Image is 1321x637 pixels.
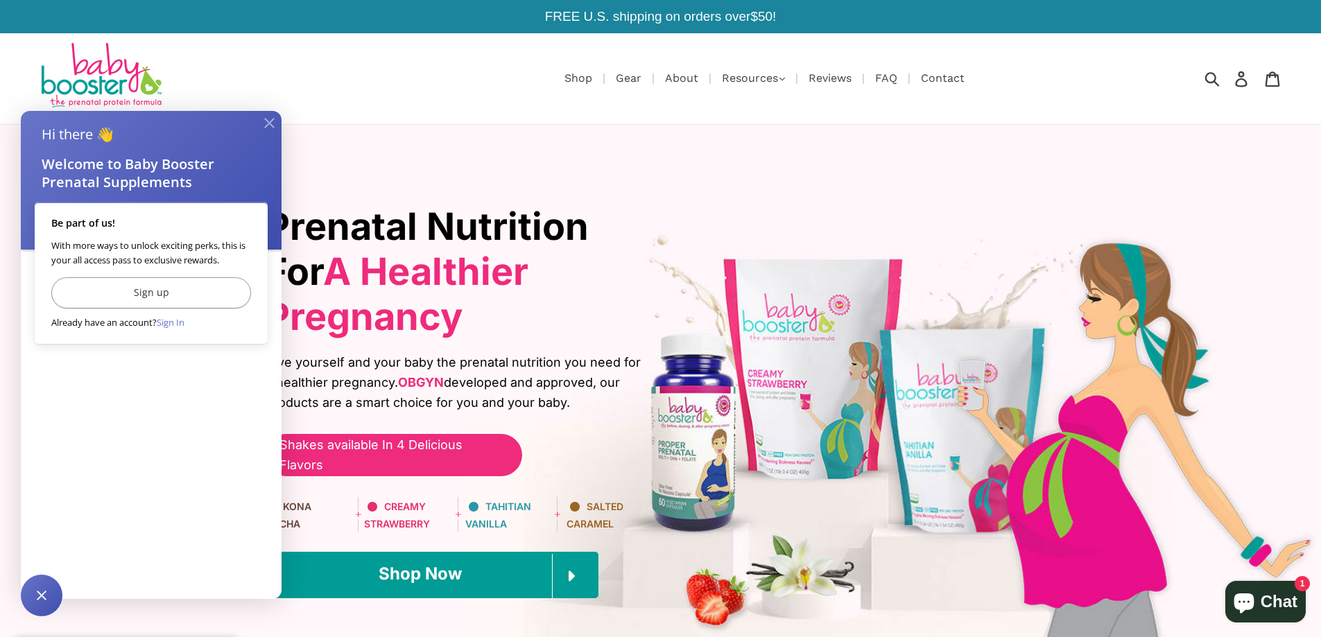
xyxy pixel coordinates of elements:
a: About [658,69,705,87]
span: Give yourself and your baby the prenatal nutrition you need for a healthier pregnancy. developed ... [266,353,650,412]
a: Contact [914,69,972,87]
span: KONA Mocha [263,500,311,529]
span: 50 [758,9,772,24]
a: FAQ [868,69,904,87]
span: Shop Now [379,564,462,584]
a: Reviews [802,69,858,87]
a: Gear [609,69,648,87]
span: Prenatal Nutrition For [266,204,589,339]
button: Resources [715,68,792,89]
input: Search [1209,63,1247,94]
span: A Healthier Pregnancy [266,249,528,339]
a: Sign In [136,205,164,218]
inbox-online-store-chat: Shopify online store chat [1221,581,1310,626]
span: Tahitian Vanilla [465,500,531,529]
span: Be part of us! [31,105,230,121]
b: OBGYN [398,375,444,390]
span: Shakes available In 4 Delicious Flavors [279,435,508,475]
div: With more ways to unlock exciting perks, this is your all access pass to exclusive rewards. [31,128,230,157]
span: Hi there 👋 [21,14,93,33]
span: $ [750,9,758,24]
span: Creamy Strawberry [364,500,430,529]
a: Sign up [31,166,230,197]
img: Baby Booster Prenatal Protein Supplements [38,43,163,110]
p: Already have an account? [31,204,230,219]
span: Salted Caramel [567,500,623,529]
a: Shop Now [266,552,598,597]
a: Shop [558,69,599,87]
span: Welcome to Baby Booster Prenatal Supplements [21,44,193,80]
button: Rewards [21,575,62,616]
